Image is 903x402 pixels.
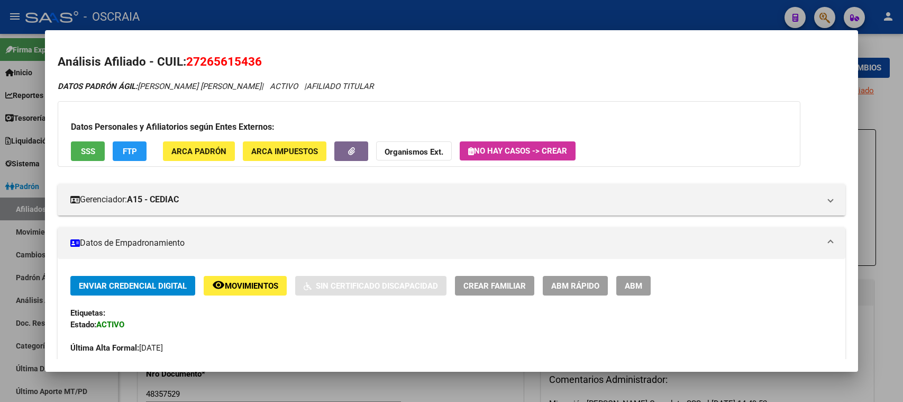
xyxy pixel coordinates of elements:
[81,147,95,156] span: SSS
[58,82,373,91] i: | ACTIVO |
[616,276,651,296] button: ABM
[163,141,235,161] button: ARCA Padrón
[625,281,642,291] span: ABM
[71,121,787,133] h3: Datos Personales y Afiliatorios según Entes Externos:
[58,82,261,91] span: [PERSON_NAME] [PERSON_NAME]
[212,279,225,291] mat-icon: remove_red_eye
[70,343,163,353] span: [DATE]
[543,276,608,296] button: ABM Rápido
[58,184,845,216] mat-expansion-panel-header: Gerenciador:A15 - CEDIAC
[70,343,139,353] strong: Última Alta Formal:
[295,276,446,296] button: Sin Certificado Discapacidad
[171,147,226,156] span: ARCA Padrón
[58,53,845,71] h2: Análisis Afiliado - CUIL:
[70,237,819,249] mat-panel-title: Datos de Empadronamiento
[468,146,567,156] span: No hay casos -> Crear
[385,147,443,157] strong: Organismos Ext.
[70,193,819,206] mat-panel-title: Gerenciador:
[58,227,845,259] mat-expansion-panel-header: Datos de Empadronamiento
[70,308,105,318] strong: Etiquetas:
[376,141,452,161] button: Organismos Ext.
[316,281,438,291] span: Sin Certificado Discapacidad
[127,193,179,206] strong: A15 - CEDIAC
[113,141,147,161] button: FTP
[225,281,278,291] span: Movimientos
[460,141,576,160] button: No hay casos -> Crear
[306,82,373,91] span: AFILIADO TITULAR
[463,281,526,291] span: Crear Familiar
[70,320,96,329] strong: Estado:
[251,147,318,156] span: ARCA Impuestos
[79,281,187,291] span: Enviar Credencial Digital
[186,55,262,68] span: 27265615436
[123,147,137,156] span: FTP
[58,82,138,91] strong: DATOS PADRÓN ÁGIL:
[867,366,892,391] iframe: Intercom live chat
[551,281,599,291] span: ABM Rápido
[204,276,287,296] button: Movimientos
[455,276,534,296] button: Crear Familiar
[243,141,326,161] button: ARCA Impuestos
[70,276,195,296] button: Enviar Credencial Digital
[96,320,124,329] strong: ACTIVO
[71,141,105,161] button: SSS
